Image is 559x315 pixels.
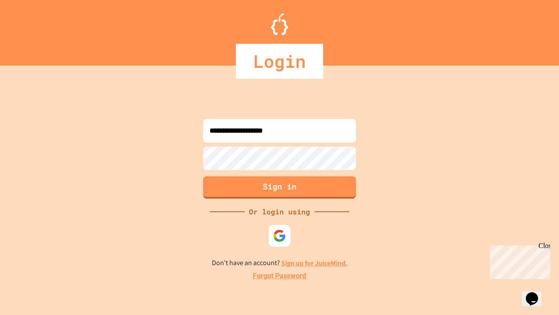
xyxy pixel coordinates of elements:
button: Sign in [203,176,356,199]
img: Logo.svg [271,13,288,35]
iframe: chat widget [487,242,550,279]
a: Sign up for JuiceMind. [281,259,348,268]
a: Forgot Password [253,271,306,281]
div: Chat with us now!Close [3,3,60,56]
div: Or login using [245,206,314,217]
iframe: chat widget [522,280,550,306]
p: Don't have an account? [212,258,348,269]
img: google-icon.svg [273,229,286,242]
div: Login [236,44,323,79]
